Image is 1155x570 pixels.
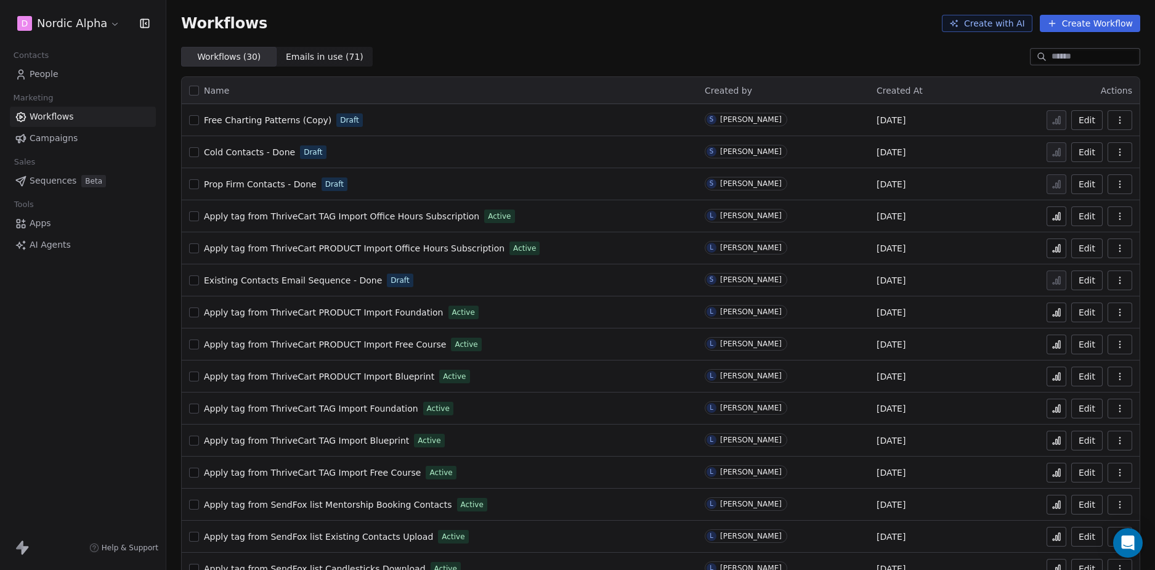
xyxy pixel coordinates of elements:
[204,84,229,97] span: Name
[1071,303,1103,322] button: Edit
[710,435,713,445] div: L
[710,307,713,317] div: L
[720,372,782,380] div: [PERSON_NAME]
[877,114,906,126] span: [DATE]
[204,499,452,511] a: Apply tag from SendFox list Mentorship Booking Contacts
[513,243,536,254] span: Active
[286,51,363,63] span: Emails in use ( 71 )
[204,147,295,157] span: Cold Contacts - Done
[710,531,713,541] div: L
[30,217,51,230] span: Apps
[710,211,713,221] div: L
[720,211,782,220] div: [PERSON_NAME]
[30,68,59,81] span: People
[22,17,28,30] span: D
[1071,206,1103,226] button: Edit
[1040,15,1140,32] button: Create Workflow
[720,275,782,284] div: [PERSON_NAME]
[705,86,752,96] span: Created by
[877,178,906,190] span: [DATE]
[720,179,782,188] div: [PERSON_NAME]
[81,175,106,187] span: Beta
[877,306,906,319] span: [DATE]
[1071,238,1103,258] button: Edit
[877,370,906,383] span: [DATE]
[877,274,906,287] span: [DATE]
[8,89,59,107] span: Marketing
[710,499,713,509] div: L
[1113,528,1143,558] div: Open Intercom Messenger
[720,307,782,316] div: [PERSON_NAME]
[488,211,511,222] span: Active
[1071,399,1103,418] a: Edit
[30,174,76,187] span: Sequences
[204,146,295,158] a: Cold Contacts - Done
[720,147,782,156] div: [PERSON_NAME]
[30,132,78,145] span: Campaigns
[720,436,782,444] div: [PERSON_NAME]
[427,403,450,414] span: Active
[10,171,156,191] a: SequencesBeta
[443,371,466,382] span: Active
[15,13,123,34] button: DNordic Alpha
[204,468,421,478] span: Apply tag from ThriveCart TAG Import Free Course
[1071,463,1103,482] button: Edit
[204,372,434,381] span: Apply tag from ThriveCart PRODUCT Import Blueprint
[1071,335,1103,354] button: Edit
[710,115,713,124] div: S
[89,543,158,553] a: Help & Support
[455,339,477,350] span: Active
[340,115,359,126] span: Draft
[204,275,382,285] span: Existing Contacts Email Sequence - Done
[204,243,505,253] span: Apply tag from ThriveCart PRODUCT Import Office Hours Subscription
[452,307,475,318] span: Active
[204,404,418,413] span: Apply tag from ThriveCart TAG Import Foundation
[9,153,41,171] span: Sales
[1071,367,1103,386] a: Edit
[442,531,464,542] span: Active
[720,404,782,412] div: [PERSON_NAME]
[1071,495,1103,515] button: Edit
[710,339,713,349] div: L
[204,178,317,190] a: Prop Firm Contacts - Done
[710,371,713,381] div: L
[9,195,39,214] span: Tools
[877,210,906,222] span: [DATE]
[461,499,484,510] span: Active
[710,467,713,477] div: L
[877,499,906,511] span: [DATE]
[204,338,446,351] a: Apply tag from ThriveCart PRODUCT Import Free Course
[710,147,713,157] div: S
[204,242,505,254] a: Apply tag from ThriveCart PRODUCT Import Office Hours Subscription
[8,46,54,65] span: Contacts
[877,146,906,158] span: [DATE]
[204,306,444,319] a: Apply tag from ThriveCart PRODUCT Import Foundation
[877,434,906,447] span: [DATE]
[1071,431,1103,450] button: Edit
[391,275,409,286] span: Draft
[710,243,713,253] div: L
[10,213,156,234] a: Apps
[204,115,331,125] span: Free Charting Patterns (Copy)
[720,243,782,252] div: [PERSON_NAME]
[877,242,906,254] span: [DATE]
[1071,142,1103,162] button: Edit
[1071,527,1103,547] a: Edit
[204,402,418,415] a: Apply tag from ThriveCart TAG Import Foundation
[1071,174,1103,194] button: Edit
[720,532,782,540] div: [PERSON_NAME]
[710,403,713,413] div: L
[204,274,382,287] a: Existing Contacts Email Sequence - Done
[204,340,446,349] span: Apply tag from ThriveCart PRODUCT Import Free Course
[1071,271,1103,290] button: Edit
[1071,110,1103,130] button: Edit
[1101,86,1132,96] span: Actions
[942,15,1032,32] button: Create with AI
[181,15,267,32] span: Workflows
[37,15,107,31] span: Nordic Alpha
